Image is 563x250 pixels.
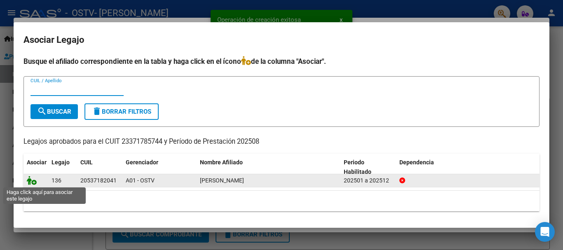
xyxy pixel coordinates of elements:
[23,191,540,211] div: 1 registros
[396,154,540,181] datatable-header-cell: Dependencia
[23,154,48,181] datatable-header-cell: Asociar
[30,104,78,119] button: Buscar
[84,103,159,120] button: Borrar Filtros
[27,159,47,166] span: Asociar
[37,106,47,116] mat-icon: search
[122,154,197,181] datatable-header-cell: Gerenciador
[23,56,540,67] h4: Busque el afiliado correspondiente en la tabla y haga click en el ícono de la columna "Asociar".
[23,32,540,48] h2: Asociar Legajo
[200,159,243,166] span: Nombre Afiliado
[344,176,393,185] div: 202501 a 202512
[52,177,61,184] span: 136
[197,154,340,181] datatable-header-cell: Nombre Afiliado
[399,159,434,166] span: Dependencia
[92,108,151,115] span: Borrar Filtros
[23,137,540,147] p: Legajos aprobados para el CUIT 23371785744 y Período de Prestación 202508
[48,154,77,181] datatable-header-cell: Legajo
[200,177,244,184] span: MAMANI VALENTINO YAMIR
[340,154,396,181] datatable-header-cell: Periodo Habilitado
[535,222,555,242] div: Open Intercom Messenger
[126,177,155,184] span: A01 - OSTV
[344,159,371,175] span: Periodo Habilitado
[80,159,93,166] span: CUIL
[37,108,71,115] span: Buscar
[126,159,158,166] span: Gerenciador
[77,154,122,181] datatable-header-cell: CUIL
[52,159,70,166] span: Legajo
[80,176,117,185] div: 20537182041
[92,106,102,116] mat-icon: delete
